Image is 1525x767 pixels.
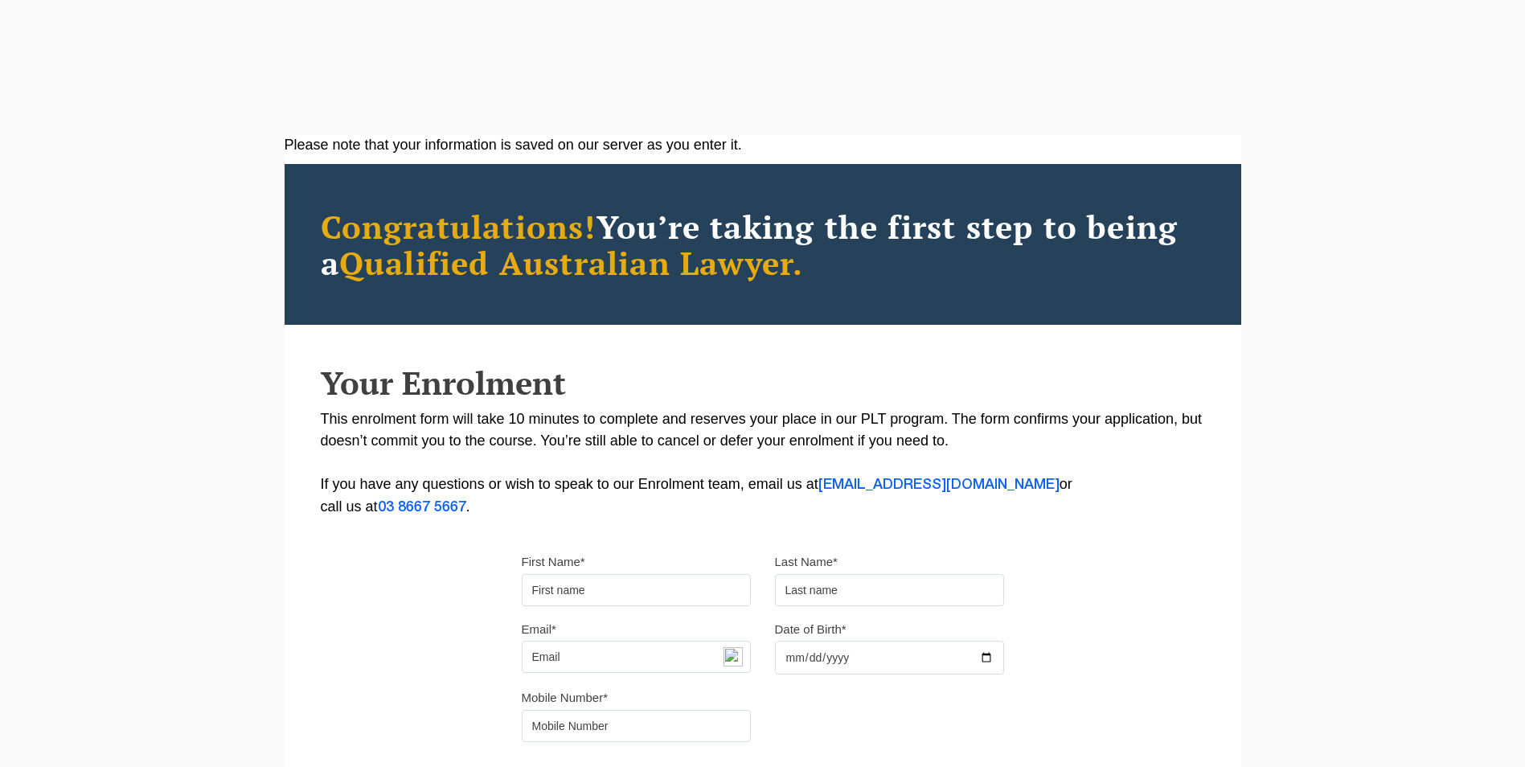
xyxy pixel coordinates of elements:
input: First name [522,574,751,606]
label: Date of Birth* [775,621,847,638]
label: Mobile Number* [522,690,609,706]
h2: Your Enrolment [321,365,1205,400]
input: Last name [775,574,1004,606]
a: [EMAIL_ADDRESS][DOMAIN_NAME] [818,478,1060,491]
img: npw-badge-icon-locked.svg [724,647,743,667]
label: Last Name* [775,554,838,570]
span: Congratulations! [321,205,596,248]
p: This enrolment form will take 10 minutes to complete and reserves your place in our PLT program. ... [321,408,1205,519]
div: Please note that your information is saved on our server as you enter it. [285,134,1241,156]
input: Mobile Number [522,710,751,742]
input: Email [522,641,751,673]
h2: You’re taking the first step to being a [321,208,1205,281]
label: First Name* [522,554,585,570]
span: Qualified Australian Lawyer. [339,241,804,284]
a: 03 8667 5667 [378,501,466,514]
label: Email* [522,621,556,638]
